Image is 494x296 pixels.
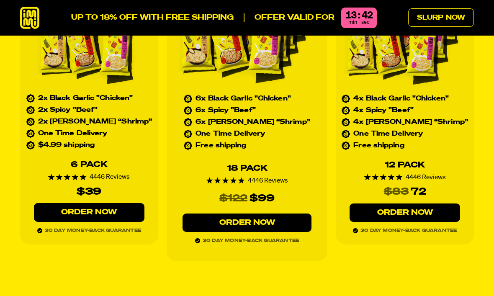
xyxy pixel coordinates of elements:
span: sec [361,20,370,25]
a: Order Now [350,203,460,222]
li: 2x Spicy "Beef" [26,107,152,113]
p: Offer valid for [244,13,334,22]
li: $4.99 shipping [26,142,152,149]
s: $83 [384,184,409,200]
a: Slurp Now [408,8,474,27]
div: 4446 Reviews [48,174,130,180]
li: Free shipping [342,142,468,149]
span: min [348,20,357,25]
a: Order Now [34,203,144,222]
li: Free shipping [184,142,310,149]
span: 30 day money-back guarantee [353,227,457,245]
li: 4x Black Garlic "Chicken" [342,95,468,102]
div: 6 Pack [71,160,108,169]
li: One Time Delivery [342,131,468,137]
div: : [358,11,360,21]
div: $99 [250,190,275,206]
li: 2x [PERSON_NAME] “Shrimp” [26,118,152,125]
div: $39 [77,184,101,200]
p: UP TO 18% OFF WITH FREE SHIPPING [71,13,234,22]
li: 2x Black Garlic "Chicken" [26,95,152,102]
div: 4446 Reviews [206,178,288,184]
div: 72 [411,184,426,200]
li: One Time Delivery [26,130,152,137]
div: 18 Pack [227,164,268,172]
div: 13 [345,11,356,21]
li: 6x [PERSON_NAME] “Shrimp” [184,119,310,126]
div: 42 [362,11,373,21]
li: One Time Delivery [184,131,310,137]
li: 4x [PERSON_NAME] “Shrimp” [342,119,468,126]
iframe: Marketing Popup [4,257,90,292]
li: 4x Spicy "Beef" [342,107,468,114]
li: 6x Black Garlic "Chicken" [184,95,310,102]
span: 30 day money-back guarantee [37,227,141,245]
div: 4446 Reviews [364,174,446,181]
s: $122 [219,190,247,206]
a: Order Now [183,214,311,232]
div: 12 Pack [385,161,425,169]
span: 30 day money-back guarantee [195,237,299,261]
li: 6x Spicy "Beef" [184,107,310,114]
